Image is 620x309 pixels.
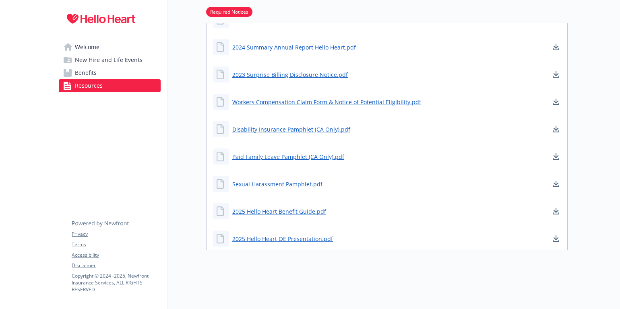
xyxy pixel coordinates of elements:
[75,41,99,54] span: Welcome
[75,54,143,66] span: New Hire and Life Events
[75,79,103,92] span: Resources
[551,152,561,161] a: download document
[59,66,161,79] a: Benefits
[72,272,160,293] p: Copyright © 2024 - 2025 , Newfront Insurance Services, ALL RIGHTS RESERVED
[72,241,160,248] a: Terms
[232,98,421,106] a: Workers Compensation Claim Form & Notice of Potential Eligibility.pdf
[232,152,344,161] a: Paid Family Leave Pamphlet (CA Only).pdf
[72,231,160,238] a: Privacy
[232,180,322,188] a: Sexual Harassment Pamphlet.pdf
[232,235,333,243] a: 2025 Hello Heart OE Presentation.pdf
[59,54,161,66] a: New Hire and Life Events
[551,179,561,189] a: download document
[232,207,326,216] a: 2025 Hello Heart Benefit Guide.pdf
[551,124,561,134] a: download document
[551,97,561,107] a: download document
[551,70,561,79] a: download document
[75,66,97,79] span: Benefits
[551,234,561,243] a: download document
[232,125,350,134] a: Disability Insurance Pamphlet (CA Only).pdf
[232,43,356,51] a: 2024 Summary Annual Report Hello Heart.pdf
[59,41,161,54] a: Welcome
[551,42,561,52] a: download document
[206,8,252,15] a: Required Notices
[72,262,160,269] a: Disclaimer
[232,70,348,79] a: 2023 Surprise Billing Disclosure Notice.pdf
[59,79,161,92] a: Resources
[551,206,561,216] a: download document
[72,251,160,259] a: Accessibility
